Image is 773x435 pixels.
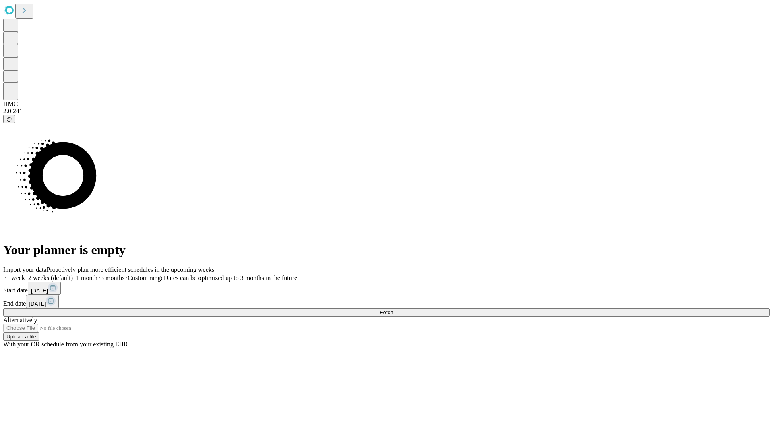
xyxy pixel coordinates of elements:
[47,266,216,273] span: Proactively plan more efficient schedules in the upcoming weeks.
[3,332,39,341] button: Upload a file
[3,242,770,257] h1: Your planner is empty
[3,266,47,273] span: Import your data
[3,115,15,123] button: @
[6,274,25,281] span: 1 week
[29,301,46,307] span: [DATE]
[76,274,97,281] span: 1 month
[3,100,770,108] div: HMC
[128,274,163,281] span: Custom range
[28,274,73,281] span: 2 weeks (default)
[101,274,124,281] span: 3 months
[3,341,128,348] span: With your OR schedule from your existing EHR
[3,108,770,115] div: 2.0.241
[3,295,770,308] div: End date
[164,274,299,281] span: Dates can be optimized up to 3 months in the future.
[380,309,393,315] span: Fetch
[6,116,12,122] span: @
[31,288,48,294] span: [DATE]
[26,295,59,308] button: [DATE]
[3,282,770,295] div: Start date
[3,317,37,323] span: Alternatively
[28,282,61,295] button: [DATE]
[3,308,770,317] button: Fetch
